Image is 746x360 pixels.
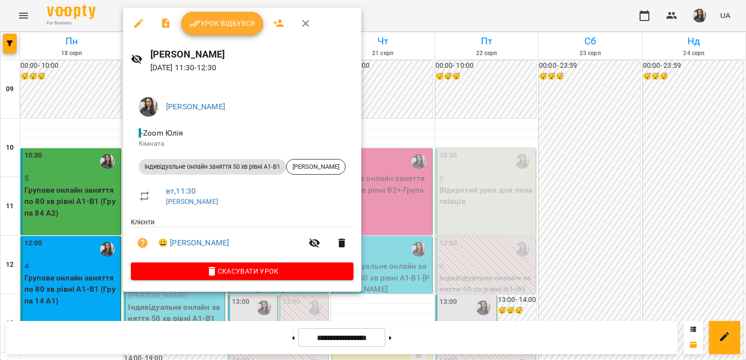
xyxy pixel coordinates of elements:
[131,231,154,255] button: Візит ще не сплачено. Додати оплату?
[166,186,196,196] a: вт , 11:30
[139,139,346,149] p: Кімната
[158,237,229,249] a: 😀 [PERSON_NAME]
[131,262,353,280] button: Скасувати Урок
[166,102,225,111] a: [PERSON_NAME]
[139,97,158,117] img: ca1374486191da6fb8238bd749558ac4.jpeg
[139,162,286,171] span: Індивідуальне онлайн заняття 50 хв рівні А1-В1
[181,12,263,35] button: Урок відбувся
[189,18,255,29] span: Урок відбувся
[286,159,346,175] div: [PERSON_NAME]
[150,62,353,74] p: [DATE] 11:30 - 12:30
[150,47,353,62] h6: [PERSON_NAME]
[166,198,218,205] a: [PERSON_NAME]
[131,217,353,262] ul: Клієнти
[287,162,345,171] span: [PERSON_NAME]
[139,128,186,138] span: - Zoom Юлія
[139,265,346,277] span: Скасувати Урок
